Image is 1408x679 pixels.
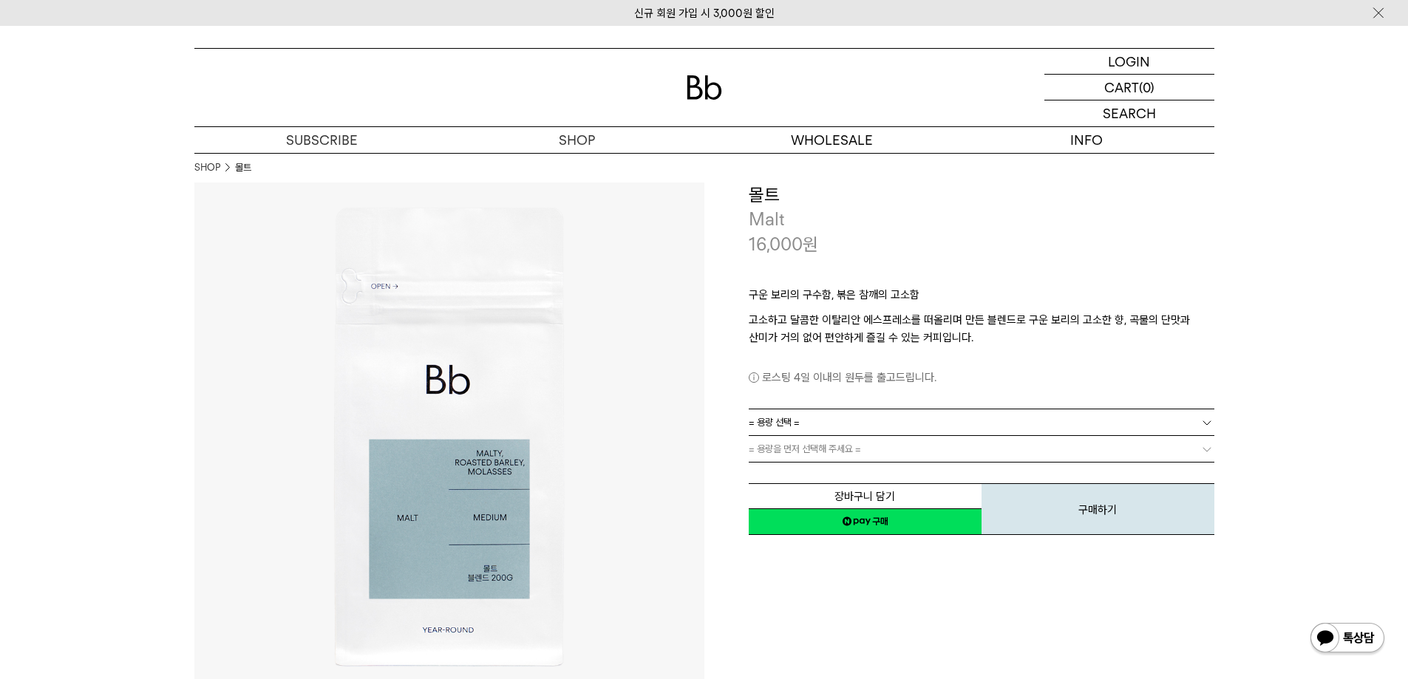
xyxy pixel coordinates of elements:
button: 장바구니 담기 [749,483,982,509]
p: (0) [1139,75,1154,100]
a: LOGIN [1044,49,1214,75]
p: LOGIN [1108,49,1150,74]
span: = 용량 선택 = [749,409,800,435]
p: 로스팅 4일 이내의 원두를 출고드립니다. [749,369,1214,386]
h3: 몰트 [749,182,1214,208]
p: WHOLESALE [704,127,959,153]
p: SEARCH [1103,100,1156,126]
a: 신규 회원 가입 시 3,000원 할인 [634,7,775,20]
p: CART [1104,75,1139,100]
img: 카카오톡 채널 1:1 채팅 버튼 [1309,621,1386,657]
a: SHOP [194,160,220,175]
a: CART (0) [1044,75,1214,100]
p: INFO [959,127,1214,153]
p: 고소하고 달콤한 이탈리안 에스프레소를 떠올리며 만든 블렌드로 구운 보리의 고소한 향, 곡물의 단맛과 산미가 거의 없어 편안하게 즐길 수 있는 커피입니다. [749,311,1214,347]
a: SUBSCRIBE [194,127,449,153]
p: 16,000 [749,232,818,257]
a: SHOP [449,127,704,153]
p: 구운 보리의 구수함, 볶은 참깨의 고소함 [749,286,1214,311]
li: 몰트 [235,160,251,175]
span: = 용량을 먼저 선택해 주세요 = [749,436,861,462]
span: 원 [803,233,818,255]
p: Malt [749,207,1214,232]
button: 구매하기 [982,483,1214,535]
img: 로고 [687,75,722,100]
a: 새창 [749,508,982,535]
